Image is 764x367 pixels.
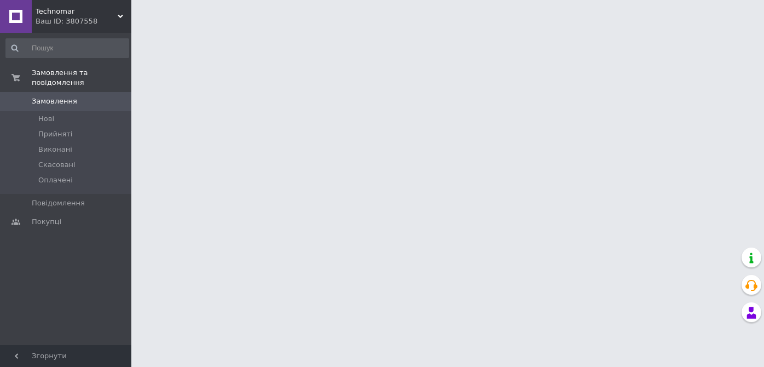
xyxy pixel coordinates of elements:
span: Повідомлення [32,198,85,208]
div: Ваш ID: 3807558 [36,16,131,26]
span: Technomar [36,7,118,16]
span: Замовлення та повідомлення [32,68,131,88]
span: Скасовані [38,160,76,170]
span: Нові [38,114,54,124]
input: Пошук [5,38,129,58]
span: Прийняті [38,129,72,139]
span: Покупці [32,217,61,227]
span: Замовлення [32,96,77,106]
span: Оплачені [38,175,73,185]
span: Виконані [38,145,72,154]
